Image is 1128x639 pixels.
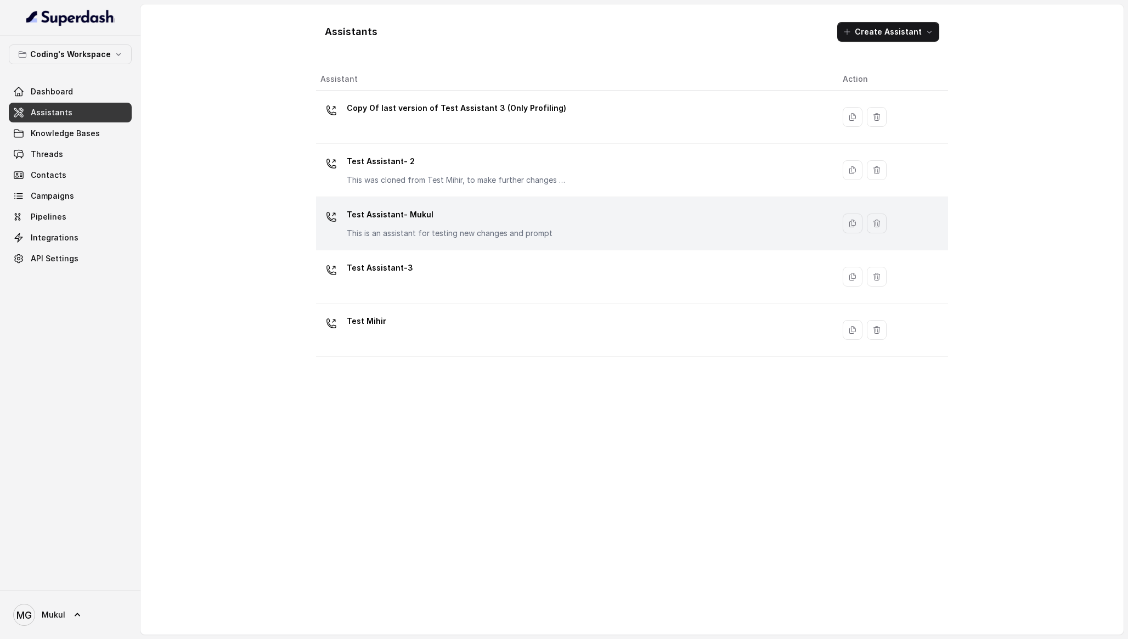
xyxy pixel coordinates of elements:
button: Coding's Workspace [9,44,132,64]
a: Pipelines [9,207,132,227]
a: Integrations [9,228,132,248]
a: API Settings [9,249,132,268]
a: Assistants [9,103,132,122]
text: MG [16,609,32,621]
a: Threads [9,144,132,164]
a: Dashboard [9,82,132,102]
span: Contacts [31,170,66,181]
span: Mukul [42,609,65,620]
a: Campaigns [9,186,132,206]
p: Test Mihir [347,312,386,330]
span: Dashboard [31,86,73,97]
span: Campaigns [31,190,74,201]
button: Create Assistant [837,22,939,42]
p: This is an assistant for testing new changes and prompt [347,228,552,239]
span: Pipelines [31,211,66,222]
p: Coding's Workspace [30,48,111,61]
th: Assistant [316,68,834,91]
p: Copy Of last version of Test Assistant 3 (Only Profiling) [347,99,566,117]
img: light.svg [26,9,115,26]
th: Action [834,68,948,91]
a: Knowledge Bases [9,124,132,143]
p: This was cloned from Test Mihir, to make further changes as discussed with the Superdash team. [347,175,566,186]
span: Integrations [31,232,78,243]
p: Test Assistant- 2 [347,153,566,170]
span: Knowledge Bases [31,128,100,139]
p: Test Assistant- Mukul [347,206,552,223]
span: Assistants [31,107,72,118]
a: Mukul [9,599,132,630]
span: Threads [31,149,63,160]
a: Contacts [9,165,132,185]
h1: Assistants [325,23,377,41]
span: API Settings [31,253,78,264]
p: Test Assistant-3 [347,259,413,277]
